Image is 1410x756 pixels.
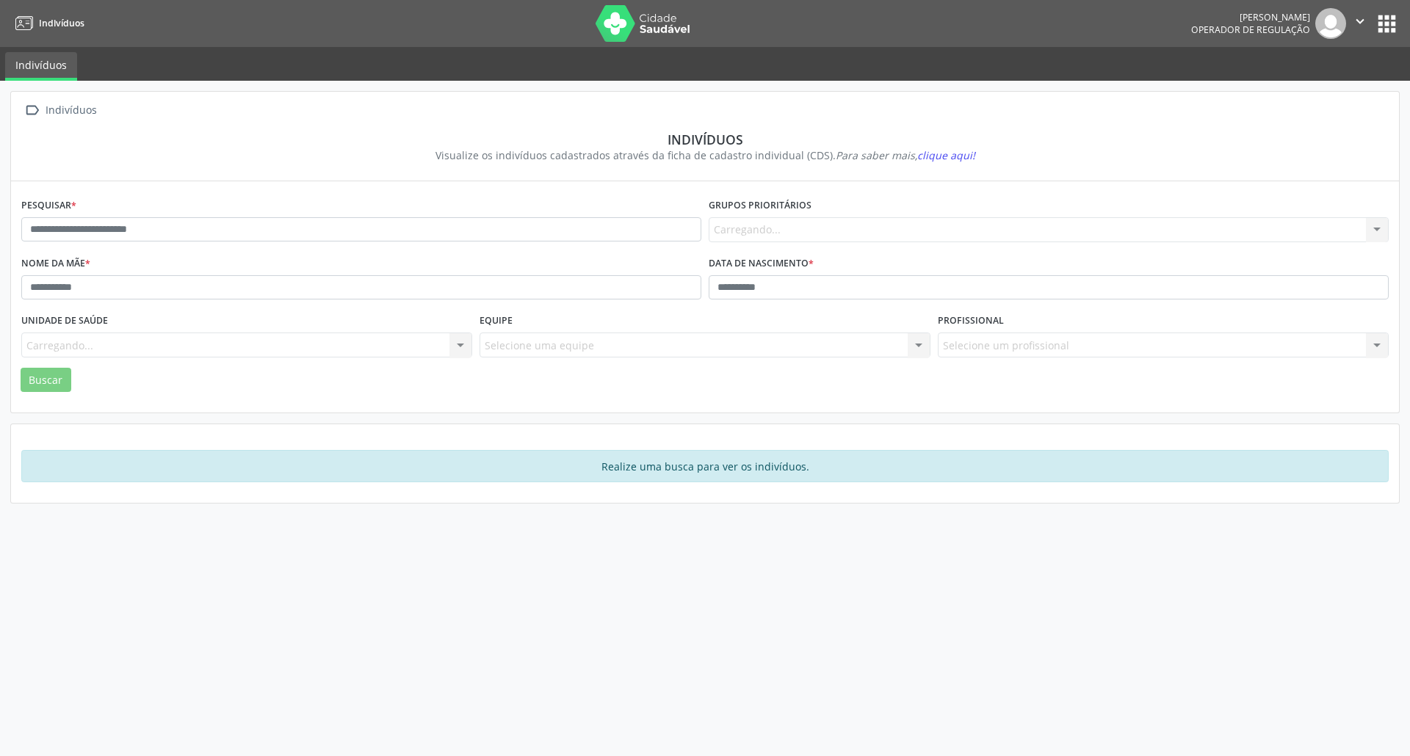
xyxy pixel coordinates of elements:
[709,195,811,217] label: Grupos prioritários
[43,100,99,121] div: Indivíduos
[836,148,975,162] i: Para saber mais,
[1191,11,1310,23] div: [PERSON_NAME]
[32,148,1378,163] div: Visualize os indivíduos cadastrados através da ficha de cadastro individual (CDS).
[1374,11,1400,37] button: apps
[1315,8,1346,39] img: img
[21,100,99,121] a:  Indivíduos
[10,11,84,35] a: Indivíduos
[5,52,77,81] a: Indivíduos
[21,252,90,275] label: Nome da mãe
[39,17,84,29] span: Indivíduos
[21,450,1389,482] div: Realize uma busca para ver os indivíduos.
[1191,23,1310,36] span: Operador de regulação
[709,252,814,275] label: Data de nascimento
[32,131,1378,148] div: Indivíduos
[21,368,71,393] button: Buscar
[917,148,975,162] span: clique aqui!
[21,195,76,217] label: Pesquisar
[1346,8,1374,39] button: 
[21,100,43,121] i: 
[21,310,108,332] label: Unidade de saúde
[1352,13,1368,29] i: 
[480,310,513,332] label: Equipe
[938,310,1004,332] label: Profissional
